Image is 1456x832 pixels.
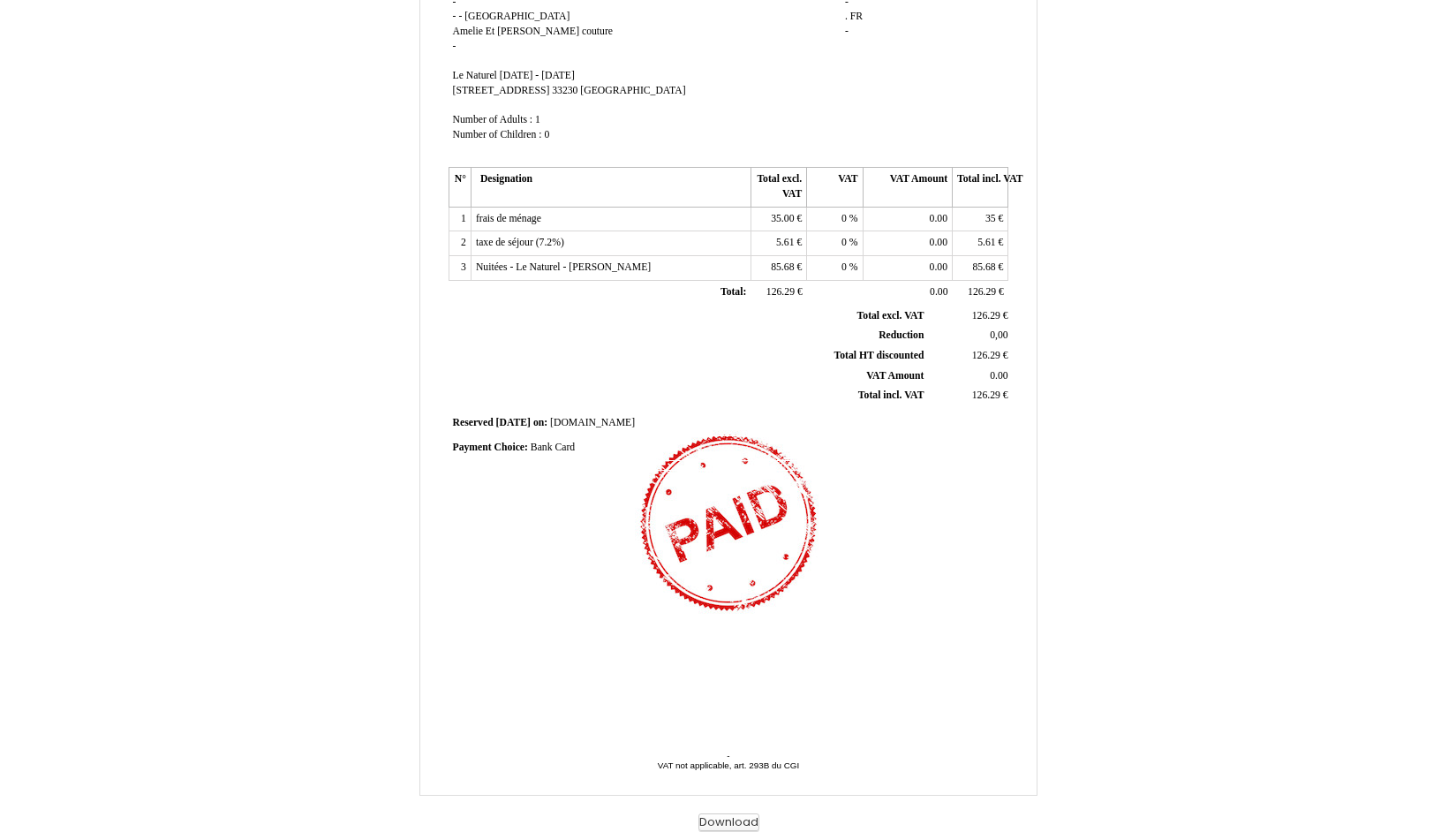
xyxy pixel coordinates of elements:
span: 0,00 [990,329,1007,341]
span: 126.29 [766,286,795,298]
span: 33230 [552,85,577,96]
td: € [953,256,1008,281]
td: € [927,386,1011,406]
span: 0.00 [930,261,947,273]
td: € [751,256,806,281]
span: 5.61 [776,237,794,248]
td: % [807,231,863,256]
span: 85.68 [972,261,995,273]
span: 0.00 [930,286,947,298]
span: Total excl. VAT [857,310,924,321]
td: € [751,207,806,231]
span: - [845,26,849,37]
span: - [453,11,456,22]
span: 35 [985,213,996,224]
span: 1 [535,114,540,125]
span: 126.29 [972,310,1000,321]
span: [DATE] - [DATE] [500,70,575,81]
span: - [727,751,729,760]
span: 35.00 [771,213,794,224]
td: € [751,231,806,256]
span: [GEOGRAPHIC_DATA] [580,85,685,96]
span: 5.61 [977,237,995,248]
span: Total incl. VAT [858,390,924,401]
span: Total HT discounted [834,350,924,361]
span: 0 [841,237,847,248]
span: 0.00 [930,213,947,224]
td: € [953,280,1008,305]
span: Nuitées - Le Naturel - [PERSON_NAME] [476,261,651,273]
span: [DOMAIN_NAME] [550,417,635,428]
span: Payment Choice: [453,442,528,453]
span: . [845,11,848,22]
td: € [953,207,1008,231]
td: % [807,207,863,231]
th: Total excl. VAT [751,168,806,207]
td: € [953,231,1008,256]
span: 126.29 [972,390,1000,401]
span: Amelie Et [PERSON_NAME] [453,26,580,37]
span: Total: [720,286,746,298]
span: on: [533,417,547,428]
span: [DATE] [496,417,531,428]
span: - [458,11,462,22]
span: 126.29 [968,286,996,298]
th: Designation [471,168,751,207]
span: Bank Card [531,442,575,453]
span: Le Naturel [453,70,497,81]
span: FR [850,11,863,22]
span: 85.68 [771,261,794,273]
span: 0.00 [990,370,1007,382]
td: € [751,280,806,305]
span: 0 [841,213,847,224]
td: % [807,256,863,281]
span: - [453,41,456,52]
span: taxe de séjour (7.2%) [476,237,564,248]
td: € [927,346,1011,367]
span: Reduction [879,329,924,341]
td: 1 [449,207,471,231]
span: Reserved [453,417,494,428]
span: 0 [544,129,549,140]
span: VAT Amount [866,370,924,382]
td: 3 [449,256,471,281]
span: Number of Adults : [453,114,533,125]
th: VAT Amount [863,168,952,207]
span: [STREET_ADDRESS] [453,85,550,96]
span: couture [582,26,613,37]
span: [GEOGRAPHIC_DATA] [464,11,570,22]
span: frais de ménage [476,213,541,224]
span: 0.00 [930,237,947,248]
span: 0 [841,261,847,273]
span: Number of Children : [453,129,542,140]
td: 2 [449,231,471,256]
span: 126.29 [972,350,1000,361]
th: Total incl. VAT [953,168,1008,207]
button: Download [698,813,759,832]
span: VAT not applicable, art. 293B du CGI [658,760,799,770]
th: VAT [807,168,863,207]
td: € [927,306,1011,326]
th: N° [449,168,471,207]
